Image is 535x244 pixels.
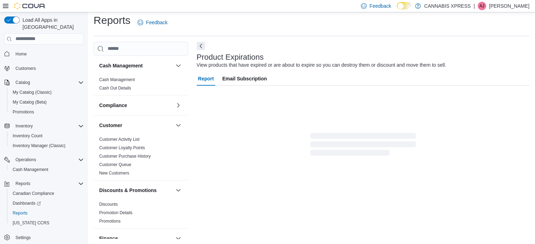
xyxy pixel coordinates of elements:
[99,202,118,207] a: Discounts
[15,66,36,71] span: Customers
[13,210,27,216] span: Reports
[7,198,87,208] a: Dashboards
[94,200,188,228] div: Discounts & Promotions
[1,49,87,59] button: Home
[7,141,87,151] button: Inventory Manager (Classic)
[7,107,87,117] button: Promotions
[99,162,131,167] a: Customer Queue
[397,2,412,9] input: Dark Mode
[99,171,129,176] a: New Customers
[99,62,173,69] button: Cash Management
[99,122,122,129] h3: Customer
[13,179,84,188] span: Reports
[13,122,84,130] span: Inventory
[13,167,48,172] span: Cash Management
[99,145,145,151] span: Customer Loyalty Points
[13,109,34,115] span: Promotions
[15,80,30,85] span: Catalog
[1,78,87,87] button: Catalog
[10,209,84,217] span: Reports
[7,97,87,107] button: My Catalog (Beta)
[94,13,130,27] h1: Reports
[1,179,87,189] button: Reports
[99,102,127,109] h3: Compliance
[13,179,33,188] button: Reports
[13,156,39,164] button: Operations
[10,189,84,198] span: Canadian Compliance
[13,233,33,242] a: Settings
[424,2,471,10] p: CANNABIS XPRESS
[1,121,87,131] button: Inventory
[174,234,183,243] button: Finance
[99,219,121,224] a: Promotions
[197,42,205,50] button: Next
[479,2,484,10] span: AJ
[10,141,84,150] span: Inventory Manager (Classic)
[13,233,84,242] span: Settings
[13,133,43,139] span: Inventory Count
[99,154,151,159] a: Customer Purchase History
[13,64,39,73] a: Customers
[174,61,183,70] button: Cash Management
[197,61,446,69] div: View products that have expired or are about to expire so you can destroy them or discount and mo...
[14,2,46,9] img: Cova
[198,72,214,86] span: Report
[99,187,157,194] h3: Discounts & Promotions
[174,186,183,194] button: Discounts & Promotions
[99,85,131,91] span: Cash Out Details
[10,132,84,140] span: Inventory Count
[99,145,145,150] a: Customer Loyalty Points
[1,232,87,242] button: Settings
[15,51,27,57] span: Home
[478,2,486,10] div: Anthony John
[99,187,173,194] button: Discounts & Promotions
[94,135,188,180] div: Customer
[10,219,52,227] a: [US_STATE] CCRS
[10,88,55,97] a: My Catalog (Classic)
[99,62,143,69] h3: Cash Management
[13,64,84,73] span: Customers
[99,137,140,142] a: Customer Activity List
[222,72,267,86] span: Email Subscription
[10,108,37,116] a: Promotions
[7,189,87,198] button: Canadian Compliance
[99,210,133,215] a: Promotion Details
[10,189,57,198] a: Canadian Compliance
[489,2,529,10] p: [PERSON_NAME]
[7,218,87,228] button: [US_STATE] CCRS
[13,50,30,58] a: Home
[13,191,54,196] span: Canadian Compliance
[15,181,30,186] span: Reports
[10,132,45,140] a: Inventory Count
[99,202,118,207] span: Discounts
[99,162,131,167] span: Customer Queue
[10,108,84,116] span: Promotions
[13,99,47,105] span: My Catalog (Beta)
[13,78,33,87] button: Catalog
[15,123,33,129] span: Inventory
[13,200,41,206] span: Dashboards
[369,2,391,9] span: Feedback
[7,131,87,141] button: Inventory Count
[13,122,36,130] button: Inventory
[99,86,131,91] a: Cash Out Details
[99,210,133,216] span: Promotion Details
[7,165,87,174] button: Cash Management
[15,235,31,240] span: Settings
[15,157,36,163] span: Operations
[13,90,52,95] span: My Catalog (Classic)
[99,122,173,129] button: Customer
[10,219,84,227] span: Washington CCRS
[7,208,87,218] button: Reports
[10,98,84,106] span: My Catalog (Beta)
[10,141,68,150] a: Inventory Manager (Classic)
[99,102,173,109] button: Compliance
[10,199,84,207] span: Dashboards
[1,155,87,165] button: Operations
[13,156,84,164] span: Operations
